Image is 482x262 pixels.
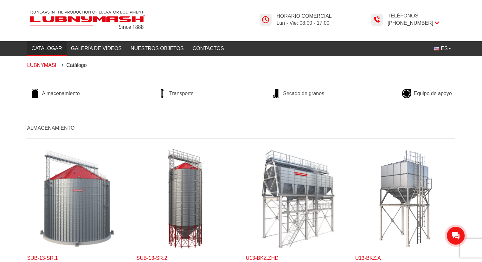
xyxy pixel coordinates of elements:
[131,46,184,51] font: Nuestros objetos
[62,62,63,68] font: /
[276,20,329,26] font: Lun - Vie: 08:00 - 17:00
[441,46,447,51] font: ES
[137,255,167,261] font: Sub-13-SR.2
[67,62,87,68] font: Catálogo
[27,89,83,98] a: Almacenamiento
[27,255,58,261] font: Sub-13-SR.1
[169,91,194,96] font: Transporte
[67,43,126,54] a: Galería de vídeos
[414,91,452,96] font: Equipo de apoyo
[71,46,122,51] font: Galería de vídeos
[373,16,381,23] img: Icono de tiempo de Lubnymash
[188,43,228,54] a: Contactos
[246,149,346,249] a: Más detalles U13-BKZ.ZhD
[434,47,439,50] img: Inglés
[27,43,67,54] a: Catalogar
[27,125,75,131] a: Almacenamiento
[262,16,269,23] img: Icono de tiempo de Lubnymash
[283,91,324,96] font: Secado de granos
[154,89,197,98] a: Transporte
[355,149,455,249] a: Más detalles U13-BKZ.A
[42,91,80,96] font: Almacenamiento
[27,8,148,32] img: Lubnymash
[27,149,127,249] a: Más detalles U13-SR.1
[126,43,188,54] a: Nuestros objetos
[430,43,455,54] button: ES
[32,46,62,51] font: Catalogar
[276,13,331,19] font: Horario comercial
[399,89,455,98] a: Equipo de apoyo
[193,46,224,51] font: Contactos
[355,255,381,261] font: U13-BKZ.A
[137,149,236,249] a: Más detalles U13-SR.2
[388,13,418,18] font: Teléfonos
[246,255,279,261] font: U13-BKZ.ZhD
[27,62,59,68] a: LUBNYMASH
[388,20,433,26] font: [PHONE_NUMBER]
[268,89,327,98] a: Secado de granos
